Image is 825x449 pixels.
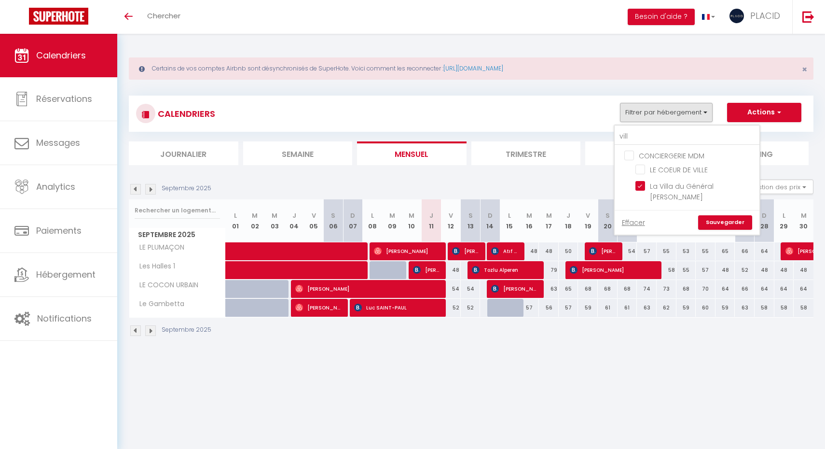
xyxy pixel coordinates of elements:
[429,211,433,220] abbr: J
[802,63,807,75] span: ×
[794,280,813,298] div: 64
[755,261,774,279] div: 48
[755,280,774,298] div: 64
[784,406,818,442] iframe: Chat
[131,242,187,253] span: LE PLUMAÇON
[155,103,215,125] h3: CALENDRIERS
[589,242,616,260] span: [PERSON_NAME]
[8,4,37,33] button: Ouvrir le widget de chat LiveChat
[441,280,461,298] div: 54
[585,141,695,165] li: Tâches
[605,211,610,220] abbr: S
[735,261,755,279] div: 52
[598,280,618,298] div: 68
[657,242,676,260] div: 55
[578,280,598,298] div: 68
[578,299,598,317] div: 59
[762,211,767,220] abbr: D
[480,199,500,242] th: 14
[696,261,715,279] div: 57
[29,8,88,25] img: Super Booking
[422,199,441,242] th: 11
[729,9,744,23] img: ...
[409,211,414,220] abbr: M
[343,199,363,242] th: 07
[129,57,813,80] div: Certains de vos comptes Airbnb sont désynchronisés de SuperHote. Voici comment les reconnecter :
[715,261,735,279] div: 48
[598,299,618,317] div: 61
[774,261,794,279] div: 48
[472,261,538,279] span: Tozlu Alperen
[500,199,520,242] th: 15
[735,280,755,298] div: 66
[129,228,225,242] span: Septembre 2025
[750,10,780,22] span: PLACID
[676,299,696,317] div: 59
[657,299,676,317] div: 62
[755,299,774,317] div: 58
[628,9,695,25] button: Besoin d'aide ?
[539,299,559,317] div: 56
[622,217,645,228] a: Effacer
[443,64,503,72] a: [URL][DOMAIN_NAME]
[452,242,479,260] span: [PERSON_NAME]
[637,299,657,317] div: 63
[471,141,581,165] li: Trimestre
[755,242,774,260] div: 64
[36,224,82,237] span: Paiements
[304,199,324,242] th: 05
[129,141,238,165] li: Journalier
[402,199,422,242] th: 10
[131,299,187,309] span: Le Gambetta
[794,299,813,317] div: 58
[226,199,246,242] th: 01
[272,211,277,220] abbr: M
[539,199,559,242] th: 17
[618,242,637,260] div: 54
[676,261,696,279] div: 55
[620,103,713,122] button: Filtrer par hébergement
[559,242,578,260] div: 50
[698,215,752,230] a: Sauvegarder
[147,11,180,21] span: Chercher
[36,93,92,105] span: Réservations
[36,181,75,193] span: Analytics
[676,242,696,260] div: 53
[389,211,395,220] abbr: M
[491,280,537,298] span: [PERSON_NAME]
[802,11,814,23] img: logout
[441,261,461,279] div: 48
[245,199,265,242] th: 02
[331,211,335,220] abbr: S
[36,49,86,61] span: Calendriers
[382,199,402,242] th: 09
[794,261,813,279] div: 48
[578,199,598,242] th: 19
[324,199,344,242] th: 06
[461,280,481,298] div: 54
[614,125,760,236] div: Filtrer par hébergement
[162,325,211,335] p: Septembre 2025
[774,280,794,298] div: 64
[742,180,813,194] button: Gestion des prix
[243,141,353,165] li: Semaine
[774,299,794,317] div: 58
[162,184,211,193] p: Septembre 2025
[234,211,237,220] abbr: L
[508,211,511,220] abbr: L
[520,299,539,317] div: 57
[637,280,657,298] div: 74
[559,299,578,317] div: 57
[586,211,590,220] abbr: V
[801,211,807,220] abbr: M
[520,199,539,242] th: 16
[413,261,440,279] span: [PERSON_NAME] le noach
[539,280,559,298] div: 63
[637,242,657,260] div: 57
[650,182,714,202] span: La Villa du Général [PERSON_NAME]
[618,299,637,317] div: 61
[292,211,296,220] abbr: J
[539,242,559,260] div: 48
[252,211,258,220] abbr: M
[715,242,735,260] div: 65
